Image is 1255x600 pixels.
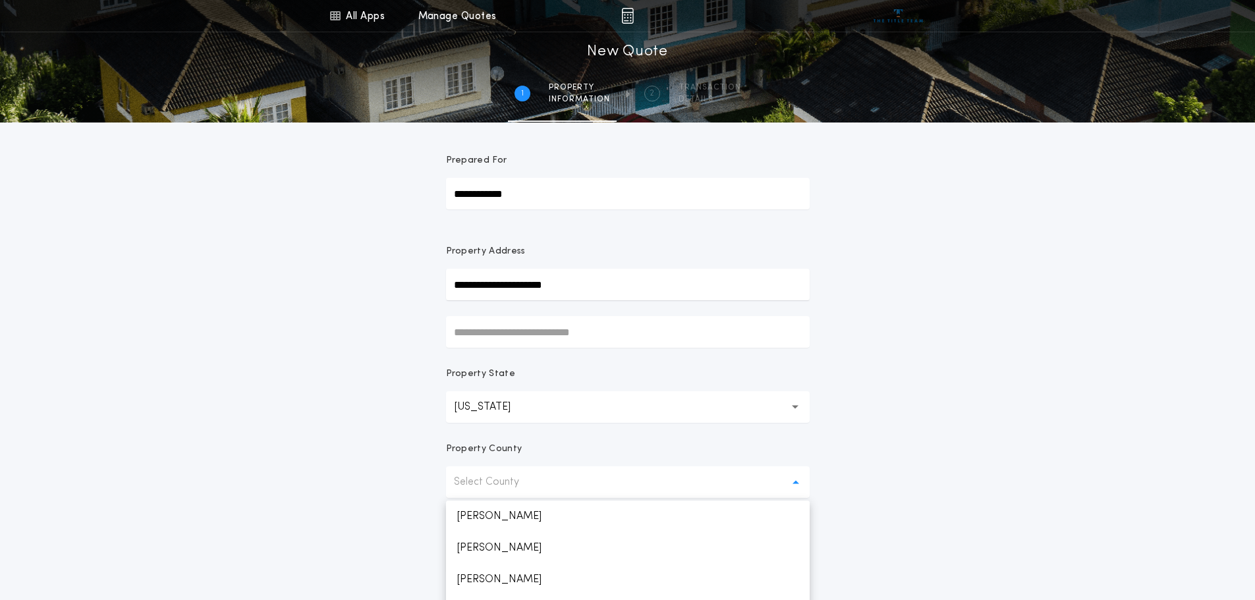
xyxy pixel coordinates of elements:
[521,88,524,99] h2: 1
[446,443,522,456] p: Property County
[446,466,810,498] button: Select County
[874,9,923,22] img: vs-icon
[549,82,610,93] span: Property
[549,94,610,105] span: information
[446,501,810,532] p: [PERSON_NAME]
[679,82,741,93] span: Transaction
[446,368,515,381] p: Property State
[650,88,654,99] h2: 2
[446,391,810,423] button: [US_STATE]
[446,564,810,595] p: [PERSON_NAME]
[587,41,667,63] h1: New Quote
[454,474,540,490] p: Select County
[446,154,507,167] p: Prepared For
[446,532,810,564] p: [PERSON_NAME]
[621,8,634,24] img: img
[446,245,810,258] p: Property Address
[454,399,532,415] p: [US_STATE]
[679,94,741,105] span: details
[446,178,810,209] input: Prepared For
